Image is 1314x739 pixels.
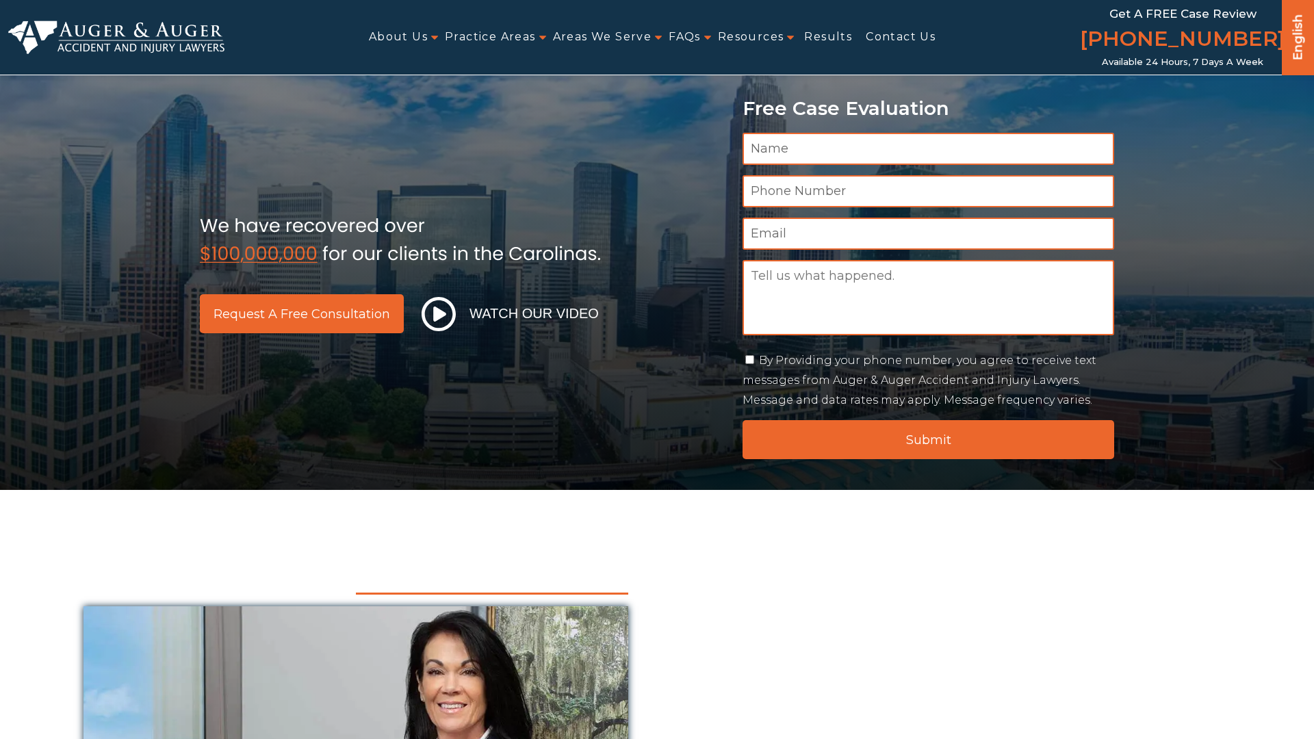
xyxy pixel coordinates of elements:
[743,218,1114,250] input: Email
[743,354,1096,406] label: By Providing your phone number, you agree to receive text messages from Auger & Auger Accident an...
[718,22,784,53] a: Resources
[866,22,936,53] a: Contact Us
[8,21,224,53] img: Auger & Auger Accident and Injury Lawyers Logo
[669,22,701,53] a: FAQs
[1102,57,1263,68] span: Available 24 Hours, 7 Days a Week
[200,211,601,263] img: sub text
[369,22,428,53] a: About Us
[743,98,1114,119] p: Free Case Evaluation
[804,22,852,53] a: Results
[417,296,603,332] button: Watch Our Video
[200,294,404,333] a: Request a Free Consultation
[445,22,536,53] a: Practice Areas
[1109,7,1257,21] span: Get a FREE Case Review
[1080,24,1285,57] a: [PHONE_NUMBER]
[553,22,652,53] a: Areas We Serve
[743,420,1114,459] input: Submit
[743,133,1114,165] input: Name
[214,308,390,320] span: Request a Free Consultation
[743,175,1114,207] input: Phone Number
